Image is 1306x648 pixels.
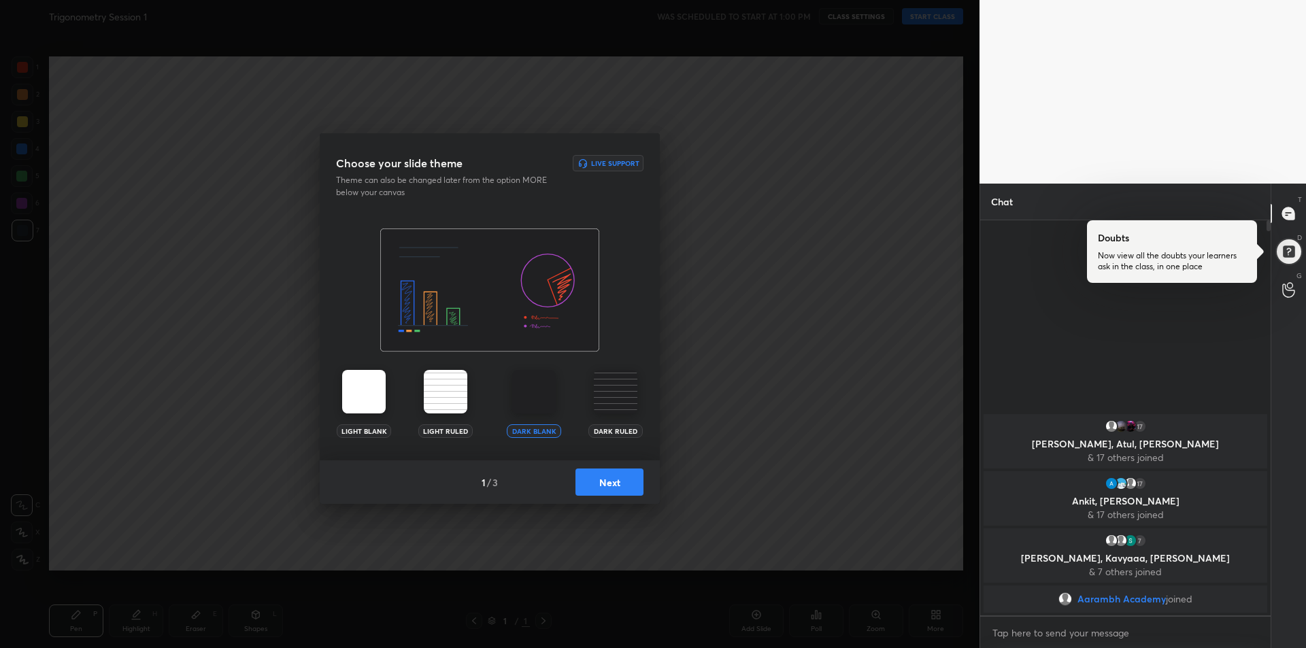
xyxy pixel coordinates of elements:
p: & 17 others joined [992,452,1259,463]
p: G [1296,271,1302,281]
p: T [1298,194,1302,205]
img: lightRuledTheme.002cd57a.svg [424,370,467,413]
p: Ankit, [PERSON_NAME] [992,496,1259,507]
img: default.png [1105,534,1118,547]
p: Chat [980,184,1024,220]
img: thumbnail.jpg [1114,477,1128,490]
img: thumbnail.jpg [1105,477,1118,490]
span: joined [1166,594,1192,604]
img: default.png [1114,534,1128,547]
img: default.png [1105,420,1118,433]
img: darkTheme.aa1caeba.svg [512,370,556,413]
button: Next [575,468,643,496]
h4: 1 [482,475,486,490]
img: lightTheme.5bb83c5b.svg [342,370,386,413]
div: 17 [1133,477,1147,490]
img: default.png [1058,592,1072,606]
div: Light Ruled [418,424,473,438]
span: Aarambh Academy [1077,594,1166,604]
p: [PERSON_NAME], Atul, [PERSON_NAME] [992,439,1259,449]
div: Dark Ruled [588,424,643,438]
img: thumbnail.jpg [1124,420,1137,433]
img: darkThemeBanner.f801bae7.svg [380,228,599,352]
h4: / [487,475,491,490]
h3: Choose your slide theme [336,155,463,171]
img: default.png [1124,477,1137,490]
img: darkRuledTheme.359fb5fd.svg [594,370,637,413]
div: Light Blank [337,424,391,438]
p: Theme can also be changed later from the option MORE below your canvas [336,174,556,199]
h6: Live Support [591,160,639,167]
p: & 7 others joined [992,566,1259,577]
p: [PERSON_NAME], Kavyaaa, [PERSON_NAME] [992,553,1259,564]
div: 7 [1133,534,1147,547]
div: grid [980,411,1271,615]
div: 17 [1133,420,1147,433]
img: thumbnail.jpg [1114,420,1128,433]
div: Dark Blank [507,424,561,438]
p: & 17 others joined [992,509,1259,520]
img: thumbnail.jpg [1124,534,1137,547]
p: D [1297,233,1302,243]
h4: 3 [492,475,498,490]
